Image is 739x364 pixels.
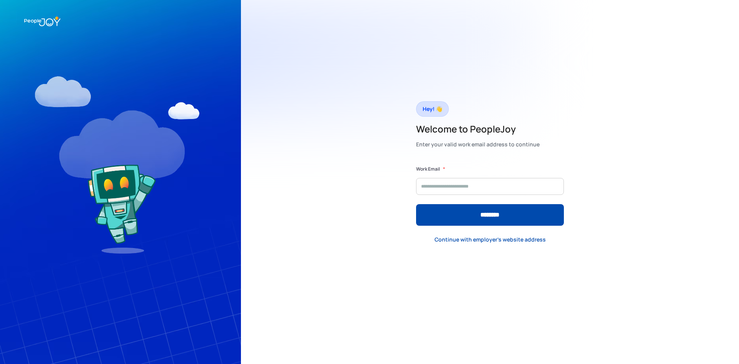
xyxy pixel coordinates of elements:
[416,165,564,226] form: Form
[416,123,540,135] h2: Welcome to PeopleJoy
[428,231,552,247] a: Continue with employer's website address
[435,236,546,243] div: Continue with employer's website address
[416,139,540,150] div: Enter your valid work email address to continue
[423,104,442,114] div: Hey! 👋
[416,165,440,173] label: Work Email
